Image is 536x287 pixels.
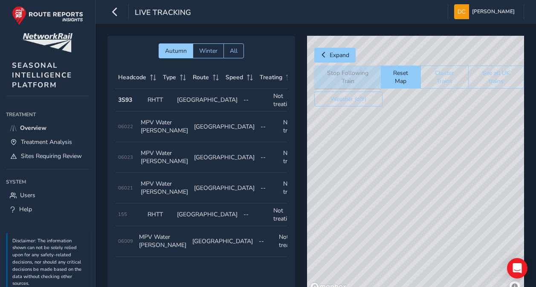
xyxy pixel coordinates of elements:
[454,4,469,19] img: diamond-layout
[20,191,35,199] span: Users
[118,96,132,104] strong: 3S93
[118,238,133,244] span: 06009
[118,73,146,81] span: Headcode
[174,89,240,112] td: [GEOGRAPHIC_DATA]
[191,173,258,204] td: [GEOGRAPHIC_DATA]
[6,108,89,121] div: Treatment
[145,204,174,226] td: RHTT
[191,142,258,173] td: [GEOGRAPHIC_DATA]
[472,4,515,19] span: [PERSON_NAME]
[280,112,307,142] td: Not treating
[230,47,238,55] span: All
[138,173,191,204] td: MPV Water [PERSON_NAME]
[6,149,89,163] a: Sites Requiring Review
[21,138,72,146] span: Treatment Analysis
[199,47,217,55] span: Winter
[138,142,191,173] td: MPV Water [PERSON_NAME]
[330,51,349,59] span: Expand
[145,89,174,112] td: RHTT
[20,124,46,132] span: Overview
[135,7,191,19] span: Live Tracking
[420,66,468,89] button: Cluster Trains
[223,43,244,58] button: All
[240,89,270,112] td: --
[174,204,240,226] td: [GEOGRAPHIC_DATA]
[258,142,280,173] td: --
[191,112,258,142] td: [GEOGRAPHIC_DATA]
[226,73,243,81] span: Speed
[118,211,127,218] span: 155
[193,43,223,58] button: Winter
[6,188,89,202] a: Users
[454,4,518,19] button: [PERSON_NAME]
[280,142,307,173] td: Not treating
[270,89,300,112] td: Not treating
[165,47,187,55] span: Autumn
[21,152,82,160] span: Sites Requiring Review
[468,66,524,89] button: See all UK trains
[12,6,83,25] img: rr logo
[138,112,191,142] td: MPV Water [PERSON_NAME]
[19,205,32,213] span: Help
[189,226,256,257] td: [GEOGRAPHIC_DATA]
[12,60,72,90] span: SEASONAL INTELLIGENCE PLATFORM
[256,226,276,257] td: --
[280,173,307,204] td: Not treating
[118,185,133,191] span: 06021
[260,73,282,81] span: Treating
[193,73,209,81] span: Route
[314,92,382,106] button: Weather (off)
[6,202,89,216] a: Help
[163,73,176,81] span: Type
[6,121,89,135] a: Overview
[270,204,300,226] td: Not treating
[381,66,420,89] button: Reset Map
[118,154,133,161] span: 06023
[23,33,72,52] img: customer logo
[314,48,356,63] button: Expand
[118,123,133,130] span: 06022
[159,43,193,58] button: Autumn
[507,258,527,278] div: Open Intercom Messenger
[258,112,280,142] td: --
[276,226,302,257] td: Not treating
[6,135,89,149] a: Treatment Analysis
[258,173,280,204] td: --
[136,226,189,257] td: MPV Water [PERSON_NAME]
[6,175,89,188] div: System
[240,204,270,226] td: --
